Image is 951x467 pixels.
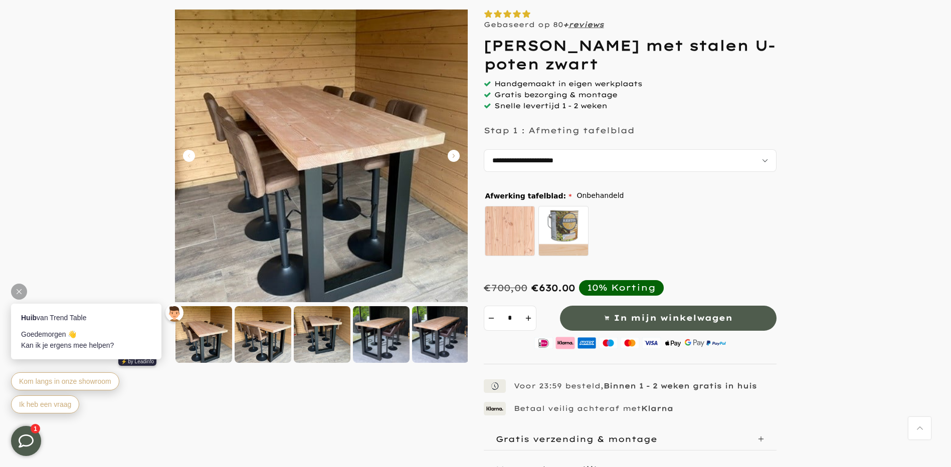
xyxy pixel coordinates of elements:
p: Gebaseerd op 80 [484,20,604,29]
img: Douglas bartafel met stalen U-poten zwart [175,306,232,363]
img: Douglas bartafel met stalen U-poten zwart [175,10,468,302]
p: Betaal veilig achteraf met [514,404,673,413]
select: autocomplete="off" [484,149,777,172]
h1: [PERSON_NAME] met stalen U-poten zwart [484,37,777,73]
button: decrement [484,306,499,331]
iframe: toggle-frame [1,416,51,466]
strong: Klarna [641,404,673,413]
p: Stap 1 : Afmeting tafelblad [484,125,635,135]
a: reviews [568,20,604,29]
img: Douglas bartafel met stalen U-poten zwart [235,306,291,363]
a: Terug naar boven [908,417,931,439]
span: Afwerking tafelblad: [485,192,572,199]
div: €700,00 [484,282,527,294]
span: Handgemaakt in eigen werkplaats [494,79,642,88]
img: Douglas bartafel met stalen U-poten zwart [294,306,350,363]
img: Douglas bartafel met stalen U-poten zwart gepoedercoat voorkant [353,306,410,363]
button: In mijn winkelwagen [560,306,777,331]
p: Gratis verzending & montage [496,434,657,444]
strong: + [563,20,568,29]
img: Douglas bartafel met stalen U-poten zwart gepoedercoat bovenkant [412,306,469,363]
div: 10% Korting [587,282,656,293]
span: In mijn winkelwagen [614,311,732,325]
p: Voor 23:59 besteld, [514,381,757,390]
span: Onbehandeld [577,189,624,202]
iframe: bot-iframe [1,255,197,426]
input: Quantity [499,306,521,331]
span: Snelle levertijd 1 - 2 weken [494,101,607,110]
span: €630.00 [531,282,575,294]
span: Gratis bezorging & montage [494,90,617,99]
button: Carousel Next Arrow [448,150,460,162]
strong: Binnen 1 - 2 weken gratis in huis [604,381,757,390]
button: increment [521,306,536,331]
button: Carousel Back Arrow [183,150,195,162]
